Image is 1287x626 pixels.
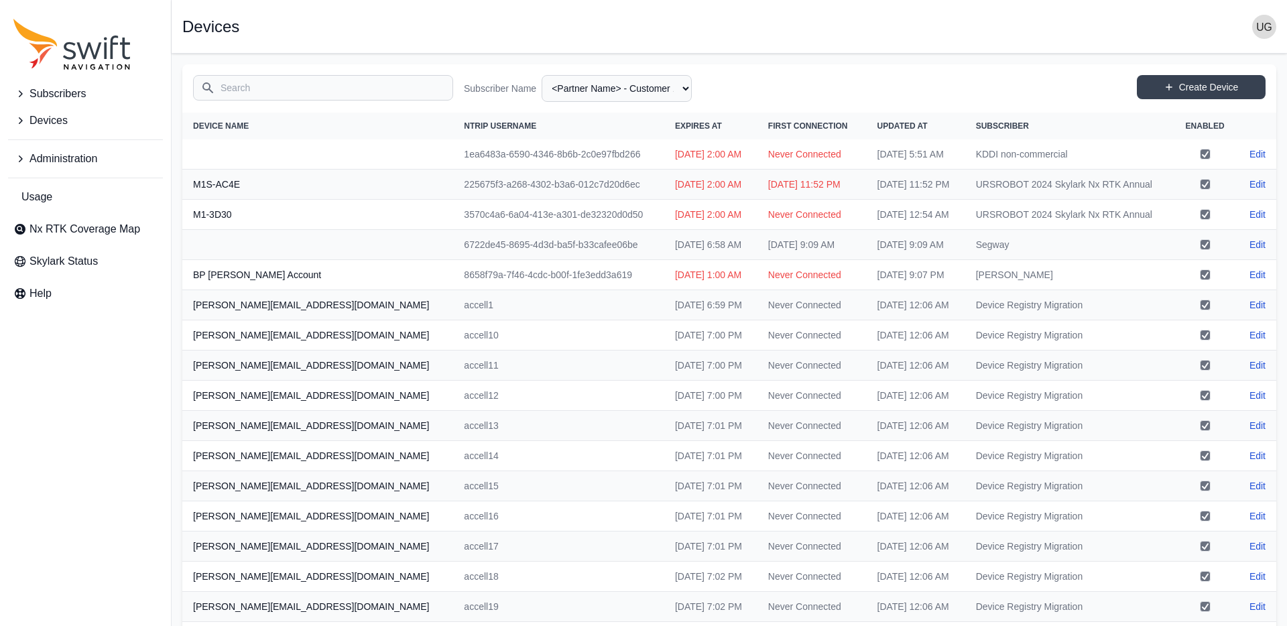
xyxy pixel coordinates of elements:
[877,121,928,131] span: Updated At
[182,531,453,562] th: [PERSON_NAME][EMAIL_ADDRESS][DOMAIN_NAME]
[453,230,664,260] td: 6722de45-8695-4d3d-ba5f-b33cafee06be
[664,260,757,290] td: [DATE] 1:00 AM
[1249,509,1266,523] a: Edit
[867,441,965,471] td: [DATE] 12:06 AM
[867,200,965,230] td: [DATE] 12:54 AM
[182,592,453,622] th: [PERSON_NAME][EMAIL_ADDRESS][DOMAIN_NAME]
[453,531,664,562] td: accell17
[453,562,664,592] td: accell18
[757,230,867,260] td: [DATE] 9:09 AM
[664,381,757,411] td: [DATE] 7:00 PM
[867,531,965,562] td: [DATE] 12:06 AM
[867,501,965,531] td: [DATE] 12:06 AM
[965,441,1174,471] td: Device Registry Migration
[867,260,965,290] td: [DATE] 9:07 PM
[965,290,1174,320] td: Device Registry Migration
[965,501,1174,531] td: Device Registry Migration
[182,320,453,351] th: [PERSON_NAME][EMAIL_ADDRESS][DOMAIN_NAME]
[757,501,867,531] td: Never Connected
[8,280,163,307] a: Help
[1249,419,1266,432] a: Edit
[182,290,453,320] th: [PERSON_NAME][EMAIL_ADDRESS][DOMAIN_NAME]
[182,411,453,441] th: [PERSON_NAME][EMAIL_ADDRESS][DOMAIN_NAME]
[182,471,453,501] th: [PERSON_NAME][EMAIL_ADDRESS][DOMAIN_NAME]
[8,145,163,172] button: Administration
[453,113,664,139] th: NTRIP Username
[867,471,965,501] td: [DATE] 12:06 AM
[1249,570,1266,583] a: Edit
[664,170,757,200] td: [DATE] 2:00 AM
[965,562,1174,592] td: Device Registry Migration
[664,501,757,531] td: [DATE] 7:01 PM
[757,531,867,562] td: Never Connected
[757,592,867,622] td: Never Connected
[182,200,453,230] th: M1-3D30
[675,121,722,131] span: Expires At
[965,381,1174,411] td: Device Registry Migration
[664,592,757,622] td: [DATE] 7:02 PM
[8,216,163,243] a: Nx RTK Coverage Map
[182,381,453,411] th: [PERSON_NAME][EMAIL_ADDRESS][DOMAIN_NAME]
[193,75,453,101] input: Search
[182,113,453,139] th: Device Name
[8,248,163,275] a: Skylark Status
[664,471,757,501] td: [DATE] 7:01 PM
[464,82,536,95] label: Subscriber Name
[965,471,1174,501] td: Device Registry Migration
[965,139,1174,170] td: KDDI non-commercial
[867,320,965,351] td: [DATE] 12:06 AM
[664,200,757,230] td: [DATE] 2:00 AM
[664,320,757,351] td: [DATE] 7:00 PM
[453,290,664,320] td: accell1
[453,320,664,351] td: accell10
[664,230,757,260] td: [DATE] 6:58 AM
[182,562,453,592] th: [PERSON_NAME][EMAIL_ADDRESS][DOMAIN_NAME]
[1249,600,1266,613] a: Edit
[453,592,664,622] td: accell19
[867,351,965,381] td: [DATE] 12:06 AM
[757,139,867,170] td: Never Connected
[965,113,1174,139] th: Subscriber
[867,381,965,411] td: [DATE] 12:06 AM
[965,351,1174,381] td: Device Registry Migration
[453,260,664,290] td: 8658f79a-7f46-4cdc-b00f-1fe3edd3a619
[1173,113,1237,139] th: Enabled
[867,411,965,441] td: [DATE] 12:06 AM
[1249,298,1266,312] a: Edit
[182,19,239,35] h1: Devices
[757,260,867,290] td: Never Connected
[867,562,965,592] td: [DATE] 12:06 AM
[664,411,757,441] td: [DATE] 7:01 PM
[664,139,757,170] td: [DATE] 2:00 AM
[453,501,664,531] td: accell16
[1249,268,1266,281] a: Edit
[29,86,86,102] span: Subscribers
[8,80,163,107] button: Subscribers
[29,151,97,167] span: Administration
[757,471,867,501] td: Never Connected
[965,200,1174,230] td: URSROBOT 2024 Skylark Nx RTK Annual
[182,351,453,381] th: [PERSON_NAME][EMAIL_ADDRESS][DOMAIN_NAME]
[965,260,1174,290] td: [PERSON_NAME]
[182,170,453,200] th: M1S-AC4E
[29,253,98,269] span: Skylark Status
[965,170,1174,200] td: URSROBOT 2024 Skylark Nx RTK Annual
[867,230,965,260] td: [DATE] 9:09 AM
[965,230,1174,260] td: Segway
[1252,15,1276,39] img: user photo
[1249,359,1266,372] a: Edit
[453,200,664,230] td: 3570c4a6-6a04-413e-a301-de32320d0d50
[1249,479,1266,493] a: Edit
[542,75,692,102] select: Subscriber
[453,381,664,411] td: accell12
[1137,75,1266,99] a: Create Device
[757,320,867,351] td: Never Connected
[664,441,757,471] td: [DATE] 7:01 PM
[1249,208,1266,221] a: Edit
[768,121,848,131] span: First Connection
[664,562,757,592] td: [DATE] 7:02 PM
[453,411,664,441] td: accell13
[867,139,965,170] td: [DATE] 5:51 AM
[867,170,965,200] td: [DATE] 11:52 PM
[757,290,867,320] td: Never Connected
